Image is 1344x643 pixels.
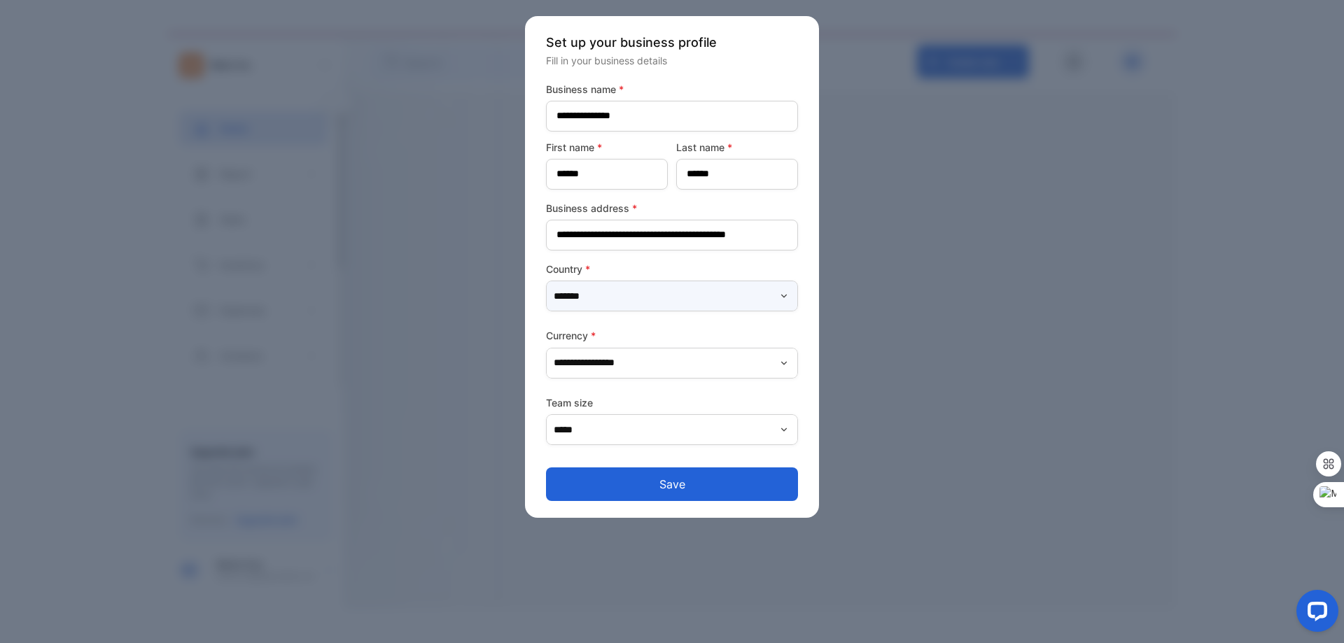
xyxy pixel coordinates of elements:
label: Team size [546,395,798,410]
label: First name [546,140,668,155]
button: Save [546,467,798,501]
label: Country [546,262,798,276]
p: Fill in your business details [546,53,798,68]
label: Business address [546,201,798,215]
p: Set up your business profile [546,33,798,52]
iframe: LiveChat chat widget [1285,584,1344,643]
label: Business name [546,82,798,97]
label: Currency [546,328,798,343]
label: Last name [676,140,798,155]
